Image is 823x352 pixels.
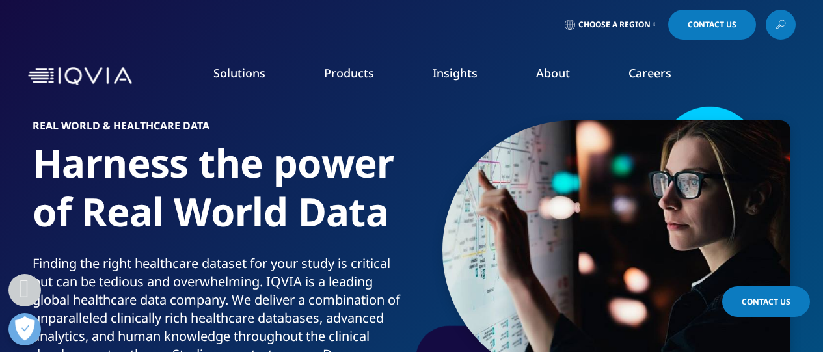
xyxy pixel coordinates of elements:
a: Insights [433,65,478,81]
a: Careers [628,65,671,81]
img: IQVIA Healthcare Information Technology and Pharma Clinical Research Company [28,67,132,86]
a: Contact Us [722,286,810,317]
h6: Real World & Healthcare Data [33,120,407,139]
nav: Primary [137,46,796,107]
a: Solutions [213,65,265,81]
span: Contact Us [688,21,736,29]
a: About [536,65,570,81]
span: Contact Us [742,296,790,307]
span: Choose a Region [578,20,651,30]
button: Voorkeuren openen [8,313,41,345]
a: Products [324,65,374,81]
h1: Harness the power of Real World Data [33,139,407,254]
a: Contact Us [668,10,756,40]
